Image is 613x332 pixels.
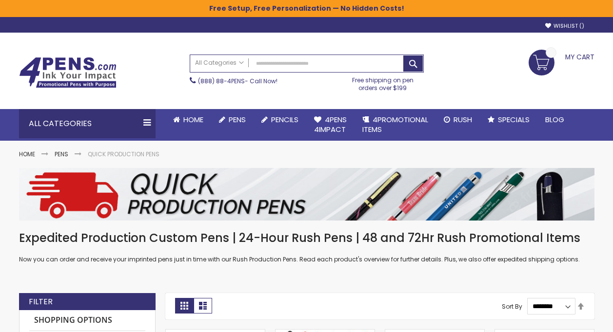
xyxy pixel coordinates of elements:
a: All Categories [190,55,249,71]
a: Home [165,109,211,130]
img: 4Pens Custom Pens and Promotional Products [19,57,117,88]
p: Now you can order and receive your imprinted pens just in time with our Rush Production Pens. Rea... [19,256,594,263]
span: - Call Now! [198,77,277,85]
a: Pens [211,109,254,130]
span: Pens [229,114,246,125]
span: Home [183,114,203,125]
a: (888) 88-4PENS [198,77,245,85]
a: Specials [480,109,537,130]
div: All Categories [19,109,156,138]
a: Blog [537,109,572,130]
span: All Categories [195,59,244,67]
a: Home [19,150,35,158]
a: Wishlist [545,22,584,30]
span: Rush [454,114,472,125]
span: Blog [545,114,564,125]
strong: Quick Production Pens [88,150,159,158]
span: 4PROMOTIONAL ITEMS [362,114,428,134]
span: Pencils [271,114,298,125]
label: Sort By [502,302,522,310]
span: 4Pens 4impact [314,114,347,134]
a: 4Pens4impact [306,109,355,141]
a: Rush [436,109,480,130]
span: Specials [498,114,530,125]
img: Quick Production Pens [19,168,594,221]
a: Pencils [254,109,306,130]
strong: Grid [175,298,194,314]
div: Free shipping on pen orders over $199 [342,73,424,92]
strong: Filter [29,296,53,307]
a: Pens [55,150,68,158]
strong: Shopping Options [29,310,145,331]
h1: Expedited Production Custom Pens | 24-Hour Rush Pens | 48 and 72Hr Rush Promotional Items [19,230,594,246]
a: 4PROMOTIONALITEMS [355,109,436,141]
